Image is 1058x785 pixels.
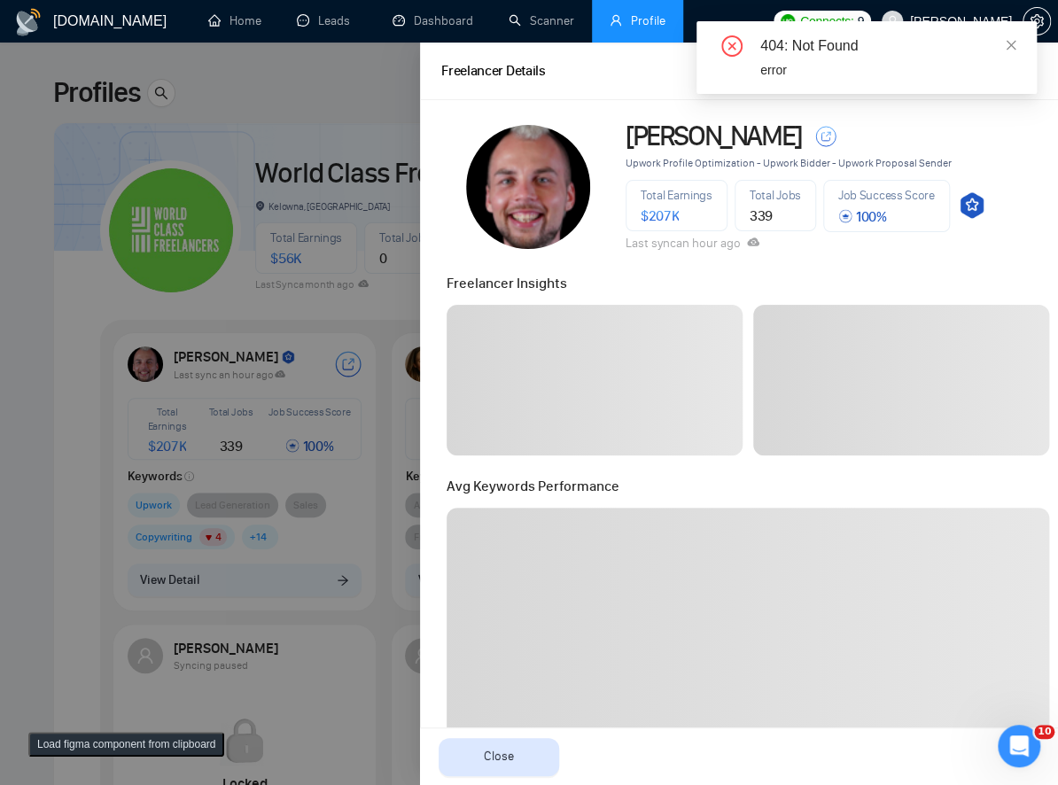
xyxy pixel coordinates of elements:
[998,725,1040,767] iframe: Intercom live chat
[14,8,43,36] img: logo
[208,13,261,28] a: homeHome
[626,121,801,152] span: [PERSON_NAME]
[631,13,665,28] span: Profile
[750,207,773,224] span: 339
[1023,14,1050,28] span: setting
[509,13,574,28] a: searchScanner
[441,60,546,82] div: Freelancer Details
[760,35,1015,57] div: 404: Not Found
[838,188,935,203] span: Job Success Score
[610,14,622,27] span: user
[957,191,985,220] img: top_rated
[721,35,743,57] span: close-circle
[886,15,899,27] span: user
[626,121,985,152] a: [PERSON_NAME]
[1005,39,1017,51] span: close
[641,188,712,203] span: Total Earnings
[447,275,567,291] span: Freelancer Insights
[393,13,473,28] a: dashboardDashboard
[838,208,887,225] span: 100 %
[750,188,801,203] span: Total Jobs
[641,207,680,224] span: $ 207K
[484,747,514,766] span: Close
[297,13,357,28] a: messageLeads
[1023,14,1051,28] a: setting
[1023,7,1051,35] button: setting
[626,236,759,251] span: Last sync an hour ago
[781,14,795,28] img: upwork-logo.png
[760,60,1015,80] div: error
[800,12,853,31] span: Connects:
[439,738,559,776] button: Close
[466,125,590,249] img: c10GBoLTXSPpA_GbOW6Asz6ezzq94sh5Qpa9HzqRBbZM5X61F0yulIkAfLUkUaRz18
[626,157,952,169] span: Upwork Profile Optimization - Upwork Bidder - Upwork Proposal Sender
[447,478,619,494] span: Avg Keywords Performance
[857,12,864,31] span: 9
[1034,725,1054,739] span: 10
